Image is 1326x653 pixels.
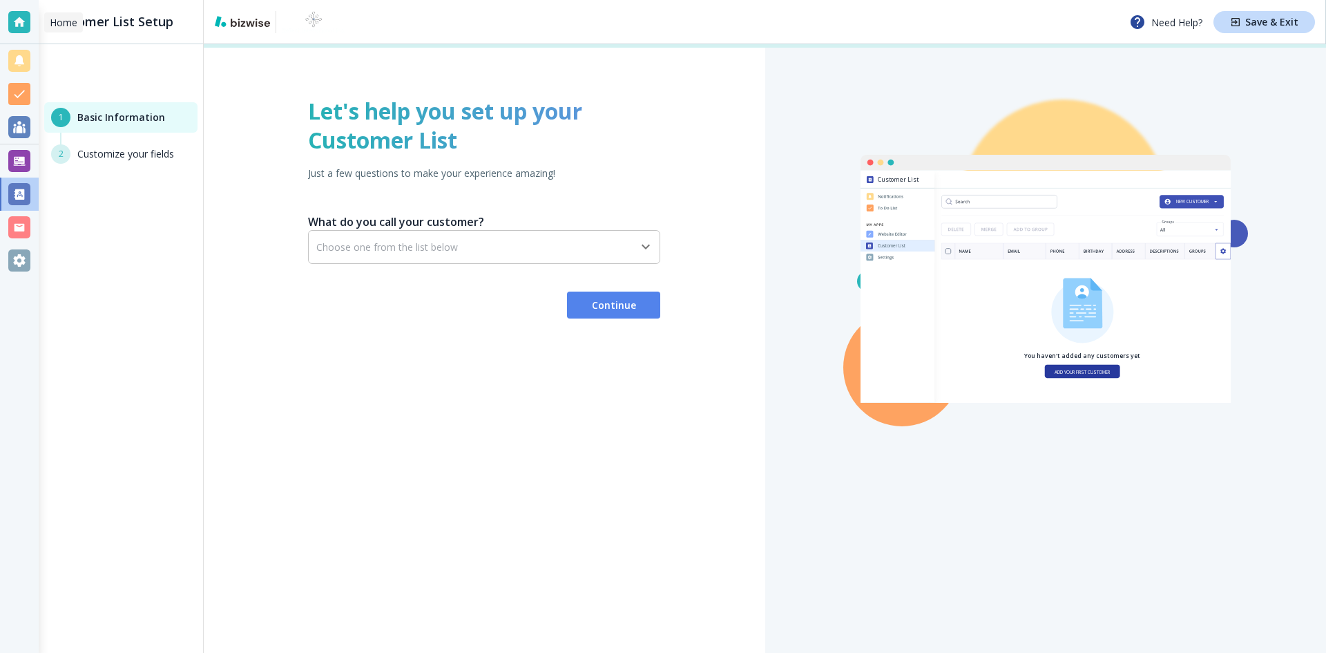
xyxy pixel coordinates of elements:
span: 1 [59,111,64,124]
h6: What do you call your customer? [308,214,660,230]
div: You haven't added any customers yet [1024,353,1140,359]
button: 1Basic Information [44,102,198,133]
div: NEW CUSTOMER [1173,200,1212,204]
button: Save & Exit [1213,11,1315,33]
button: Continue [567,292,660,319]
div: Customer List [878,244,930,248]
img: bizwise [215,16,270,27]
img: BioTech International [282,11,345,33]
div: Customer List [878,177,930,183]
h2: Customer List Setup [50,12,173,31]
input: Choose one from the list below [316,241,615,253]
p: Home [50,15,77,30]
p: Need Help? [1129,14,1202,30]
h4: Save & Exit [1245,17,1298,27]
h6: Basic Information [77,110,165,125]
h1: Let's help you set up your Customer List [308,97,660,155]
div: ADD YOUR FIRST CUSTOMER [1049,370,1116,375]
span: Continue [578,299,649,312]
p: Just a few questions to make your experience amazing! [308,166,660,180]
button: Open [636,237,655,256]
